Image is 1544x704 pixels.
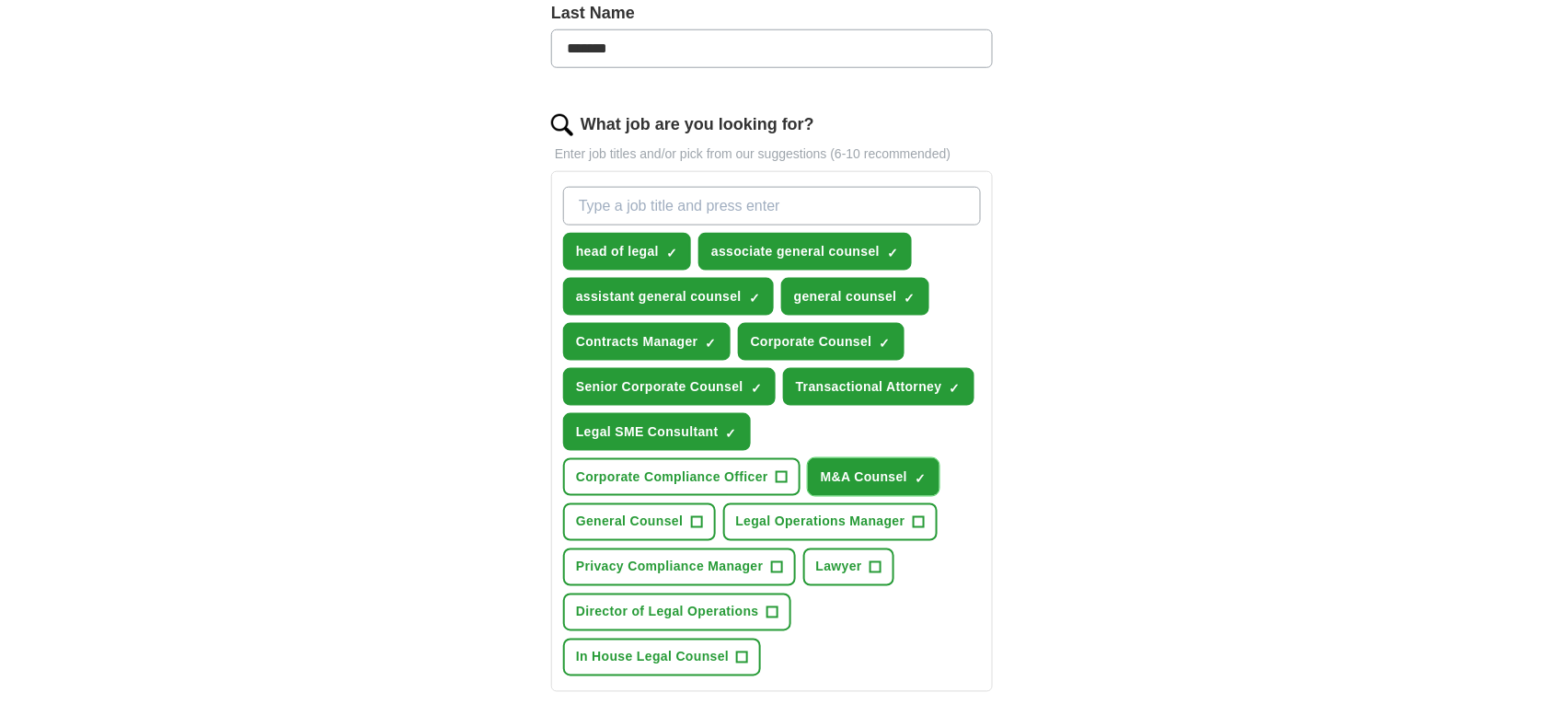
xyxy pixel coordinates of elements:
[726,426,737,441] span: ✓
[563,548,796,586] button: Privacy Compliance Manager
[783,368,974,406] button: Transactional Attorney✓
[551,114,573,136] img: search.png
[581,112,814,137] label: What job are you looking for?
[563,639,761,676] button: In House Legal Counsel
[563,458,801,496] button: Corporate Compliance Officer
[738,323,905,361] button: Corporate Counsel✓
[563,368,776,406] button: Senior Corporate Counsel✓
[563,323,731,361] button: Contracts Manager✓
[698,233,912,271] button: associate general counsel✓
[887,246,898,260] span: ✓
[551,1,993,26] label: Last Name
[576,467,768,487] span: Corporate Compliance Officer
[576,332,698,352] span: Contracts Manager
[576,287,742,306] span: assistant general counsel
[563,503,716,541] button: General Counsel
[576,377,743,397] span: Senior Corporate Counsel
[576,422,719,442] span: Legal SME Consultant
[781,278,929,316] button: general counsel✓
[563,594,791,631] button: Director of Legal Operations
[563,278,774,316] button: assistant general counsel✓
[576,242,659,261] span: head of legal
[880,336,891,351] span: ✓
[666,246,677,260] span: ✓
[905,291,916,306] span: ✓
[576,513,684,532] span: General Counsel
[950,381,961,396] span: ✓
[576,648,729,667] span: In House Legal Counsel
[563,233,691,271] button: head of legal✓
[751,332,872,352] span: Corporate Counsel
[563,187,981,225] input: Type a job title and press enter
[796,377,942,397] span: Transactional Attorney
[803,548,894,586] button: Lawyer
[808,458,939,496] button: M&A Counsel✓
[711,242,880,261] span: associate general counsel
[706,336,717,351] span: ✓
[576,558,764,577] span: Privacy Compliance Manager
[736,513,905,532] span: Legal Operations Manager
[821,467,907,487] span: M&A Counsel
[749,291,760,306] span: ✓
[816,558,862,577] span: Lawyer
[563,413,751,451] button: Legal SME Consultant✓
[915,471,926,486] span: ✓
[751,381,762,396] span: ✓
[551,144,993,164] p: Enter job titles and/or pick from our suggestions (6-10 recommended)
[576,603,759,622] span: Director of Legal Operations
[723,503,938,541] button: Legal Operations Manager
[794,287,897,306] span: general counsel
